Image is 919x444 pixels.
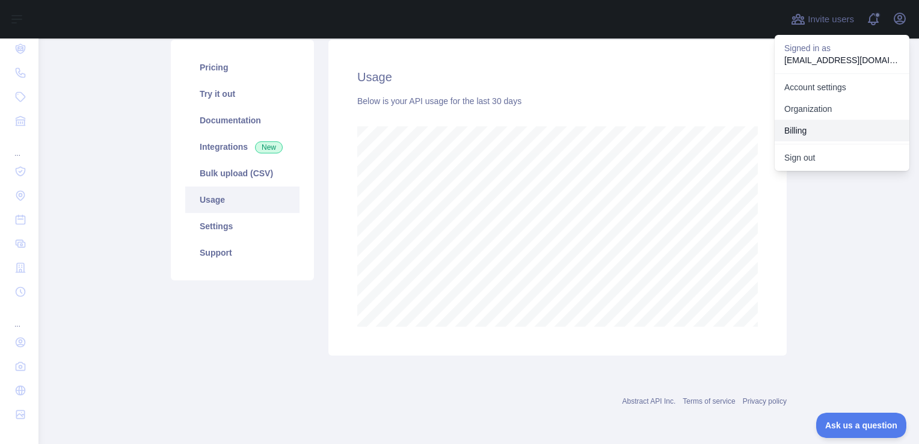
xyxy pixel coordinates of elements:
a: Organization [775,98,909,120]
a: Support [185,239,300,266]
span: Invite users [808,13,854,26]
button: Invite users [788,10,856,29]
button: Sign out [775,147,909,168]
div: Below is your API usage for the last 30 days [357,95,758,107]
a: Privacy policy [743,397,787,405]
a: Bulk upload (CSV) [185,160,300,187]
a: Try it out [185,81,300,107]
a: Integrations New [185,134,300,160]
a: Terms of service [683,397,735,405]
p: [EMAIL_ADDRESS][DOMAIN_NAME] [784,54,900,66]
button: Billing [775,120,909,141]
a: Usage [185,187,300,213]
div: ... [10,134,29,158]
div: ... [10,305,29,329]
iframe: Toggle Customer Support [816,413,907,438]
a: Documentation [185,107,300,134]
span: New [255,141,283,153]
p: Signed in as [784,42,900,54]
a: Abstract API Inc. [622,397,676,405]
a: Account settings [775,76,909,98]
h2: Usage [357,69,758,85]
a: Settings [185,213,300,239]
a: Pricing [185,54,300,81]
